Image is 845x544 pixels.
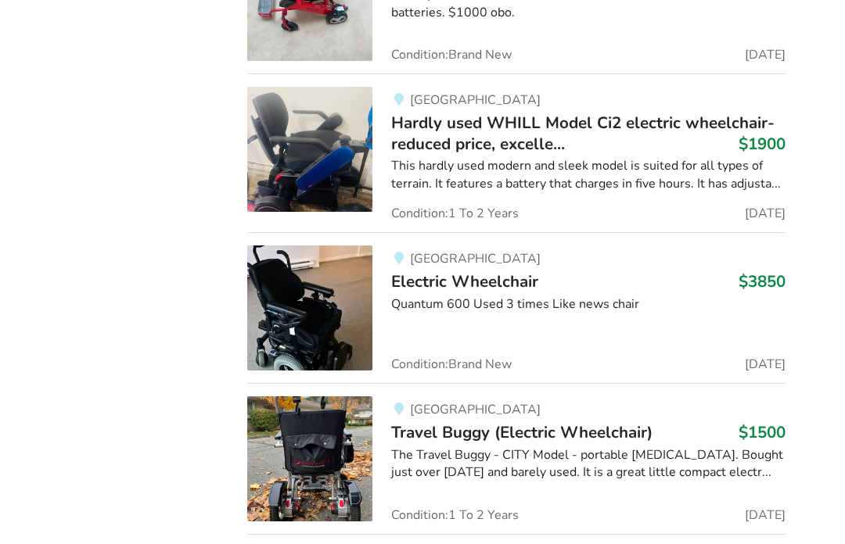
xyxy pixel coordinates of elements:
[391,295,785,313] div: Quantum 600 Used 3 times Like news chair
[739,422,786,442] h3: $1500
[247,396,372,521] img: mobility-travel buggy (electric wheelchair)
[391,48,512,61] span: Condition: Brand New
[410,250,541,267] span: [GEOGRAPHIC_DATA]
[391,509,519,521] span: Condition: 1 To 2 Years
[247,73,785,232] a: mobility-hardly used whill model ci2 electric wheelchair-reduced price, excellent value[GEOGRAPHI...
[410,91,541,109] span: [GEOGRAPHIC_DATA]
[391,421,653,443] span: Travel Buggy (Electric Wheelchair)
[391,446,785,482] div: The Travel Buggy - CITY Model - portable [MEDICAL_DATA]. Bought just over [DATE] and barely used....
[391,157,785,193] div: This hardly used modern and sleek model is suited for all types of terrain. It features a battery...
[247,87,372,212] img: mobility-hardly used whill model ci2 electric wheelchair-reduced price, excellent value
[745,207,786,220] span: [DATE]
[391,207,519,220] span: Condition: 1 To 2 Years
[739,271,786,292] h3: $3850
[247,383,785,534] a: mobility-travel buggy (electric wheelchair)[GEOGRAPHIC_DATA]Travel Buggy (Electric Wheelchair)$15...
[391,112,775,154] span: Hardly used WHILL Model Ci2 electric wheelchair-reduced price, excelle...
[739,134,786,154] h3: $1900
[247,232,785,383] a: mobility-electric wheelchair [GEOGRAPHIC_DATA]Electric Wheelchair$3850Quantum 600 Used 3 times Li...
[410,401,541,418] span: [GEOGRAPHIC_DATA]
[745,358,786,370] span: [DATE]
[391,358,512,370] span: Condition: Brand New
[391,270,538,292] span: Electric Wheelchair
[247,245,372,370] img: mobility-electric wheelchair
[745,509,786,521] span: [DATE]
[745,48,786,61] span: [DATE]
